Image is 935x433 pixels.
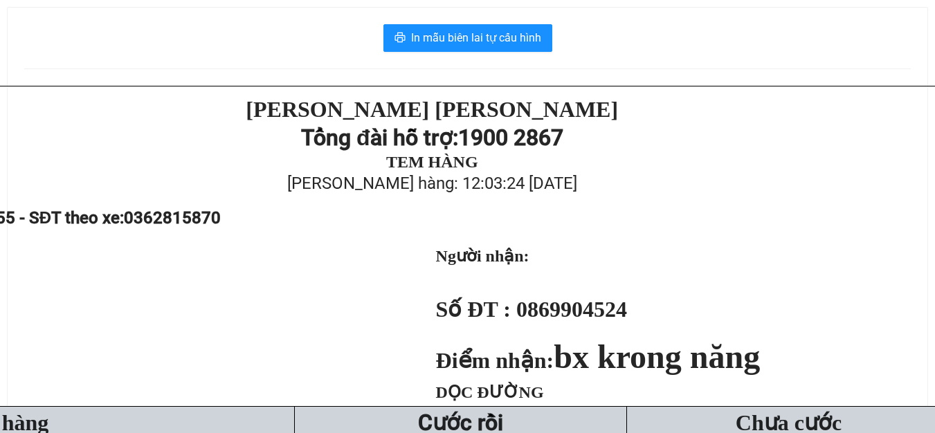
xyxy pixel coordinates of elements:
span: bx krong năng [554,338,760,375]
button: printerIn mẫu biên lai tự cấu hình [383,24,552,52]
strong: Người nhận: [436,247,529,265]
span: 0869904524 [516,297,627,322]
span: [PERSON_NAME] hàng: 12:03:24 [DATE] [287,174,577,193]
strong: TEM HÀNG [386,153,478,171]
span: DỌC ĐƯỜNG [436,383,544,401]
span: In mẫu biên lai tự cấu hình [411,29,541,46]
strong: Tổng đài hỗ trợ: [301,125,458,151]
strong: Điểm nhận: [436,348,761,373]
span: printer [394,32,406,45]
strong: Số ĐT : [436,297,511,322]
strong: [PERSON_NAME] [PERSON_NAME] [246,97,618,122]
strong: 1900 2867 [458,125,563,151]
span: 0362815870 [124,208,221,228]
